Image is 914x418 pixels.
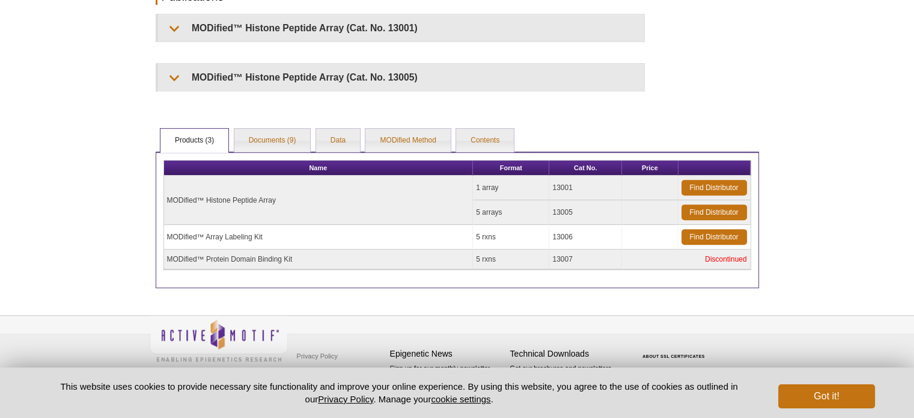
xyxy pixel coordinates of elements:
a: MODified Method [365,129,450,153]
td: 1 array [473,176,549,200]
a: Data [316,129,360,153]
h4: Epigenetic News [390,349,504,359]
a: Privacy Policy [318,394,373,404]
a: Products (3) [160,129,228,153]
a: Find Distributor [681,204,747,220]
a: ABOUT SSL CERTIFICATES [642,354,705,358]
td: 13006 [549,225,622,250]
p: This website uses cookies to provide necessary site functionality and improve your online experie... [40,380,759,405]
button: cookie settings [431,394,490,404]
h4: Technical Downloads [510,349,624,359]
button: Got it! [778,384,874,408]
a: Find Distributor [681,229,747,245]
p: Sign up for our monthly newsletter highlighting recent publications in the field of epigenetics. [390,363,504,404]
td: 5 rxns [473,250,549,269]
img: Active Motif, [150,316,288,364]
summary: MODified™ Histone Peptide Array (Cat. No. 13005) [158,64,644,91]
a: Privacy Policy [294,347,341,365]
a: Terms & Conditions [294,365,357,383]
a: Documents (9) [234,129,311,153]
a: Contents [456,129,514,153]
td: 5 arrays [473,200,549,225]
td: Discontinued [622,250,751,269]
th: Price [622,161,678,176]
td: MODified™ Histone Peptide Array [164,176,474,225]
td: 13001 [549,176,622,200]
summary: MODified™ Histone Peptide Array (Cat. No. 13001) [158,14,644,41]
td: 13005 [549,200,622,225]
th: Format [473,161,549,176]
td: MODified™ Array Labeling Kit [164,225,474,250]
a: Find Distributor [681,180,747,195]
td: 5 rxns [473,225,549,250]
th: Cat No. [549,161,622,176]
td: 13007 [549,250,622,269]
th: Name [164,161,474,176]
table: Click to Verify - This site chose Symantec SSL for secure e-commerce and confidential communicati... [630,337,721,363]
td: MODified™ Protein Domain Binding Kit [164,250,474,269]
p: Get our brochures and newsletters, or request them by mail. [510,363,624,394]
